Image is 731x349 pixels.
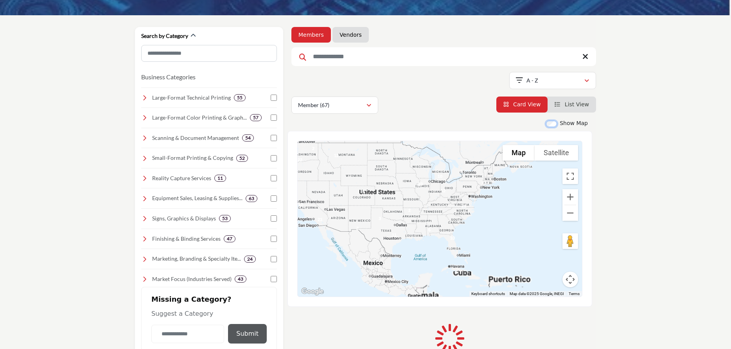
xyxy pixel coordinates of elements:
[555,101,589,107] a: View List
[227,236,232,242] b: 47
[290,193,312,215] div: Cluster of 12 locations (3 HQ, 9 Branches) Click to view companies
[562,272,578,287] button: Map camera controls
[429,165,451,187] div: Cluster of 10 locations (3 HQ, 7 Branches) Click to view companies
[384,184,399,200] div: Salina Blue LLC (HQ)
[560,119,588,127] label: Show Map
[217,175,223,181] b: 11
[152,235,221,243] h4: Finishing & Binding Services: Laminating, binding, folding, trimming, and other finishing touches...
[548,97,596,113] li: List View
[152,94,231,102] h4: Large-Format Technical Printing: High-quality printing for blueprints, construction and architect...
[291,97,378,114] button: Member (67)
[300,286,325,297] a: Open this area in Google Maps (opens a new window)
[526,77,538,84] p: A - Z
[503,145,535,161] button: Show street map
[271,276,277,282] input: Select Market Focus (Industries Served) checkbox
[152,194,242,202] h4: Equipment Sales, Leasing & Supplies: Equipment sales, leasing, service, and resale of plotters, s...
[432,180,454,202] div: Cluster of 12 locations (6 HQ, 6 Branches) Click to view companies
[151,295,267,309] h2: Missing a Category?
[234,94,246,101] div: 55 Results For Large-Format Technical Printing
[271,175,277,181] input: Select Reality Capture Services checkbox
[245,135,251,141] b: 54
[271,195,277,202] input: Select Equipment Sales, Leasing & Supplies checkbox
[236,155,248,162] div: 52 Results For Small-Format Printing & Copying
[219,215,231,222] div: 53 Results For Signs, Graphics & Displays
[151,310,213,317] span: Suggest a Category
[228,324,267,344] button: Submit
[347,217,368,239] div: Cluster of 2 locations (1 HQ, 1 Branches) Click to view companies
[339,31,361,39] a: Vendors
[496,97,548,113] li: Card View
[302,138,324,159] div: Cluster of 2 locations (0 HQ, 2 Branches) Click to view companies
[325,145,347,166] div: Cluster of 12 locations (1 HQ, 11 Branches) Click to view companies
[152,174,211,182] h4: Reality Capture Services: Laser scanning, BIM modeling, photogrammetry, 3D scanning, and other ad...
[565,101,589,107] span: List View
[298,31,324,39] a: Members
[239,156,245,161] b: 52
[141,45,277,62] input: Search Category
[352,181,374,202] div: Cluster of 5 locations (2 HQ, 3 Branches) Click to view companies
[247,256,253,262] b: 24
[271,215,277,222] input: Select Signs, Graphics & Displays checkbox
[569,292,580,296] a: Terms (opens in new tab)
[309,209,331,231] div: Cluster of 23 locations (6 HQ, 17 Branches) Click to view companies
[562,189,578,205] button: Zoom in
[152,114,247,122] h4: Large-Format Color Printing & Graphics: Banners, posters, vehicle wraps, and presentation graphics.
[383,224,405,246] div: Cluster of 11 locations (5 HQ, 6 Branches) Click to view companies
[513,101,541,107] span: Card View
[214,175,226,182] div: 11 Results For Reality Capture Services
[291,47,596,66] input: Search Keyword
[453,195,475,217] div: Cluster of 21 locations (8 HQ, 13 Branches) Click to view companies
[510,292,564,296] span: Map data ©2025 Google, INEGI
[369,208,391,229] div: Cluster of 3 locations (3 HQ, 0 Branches) Click to view companies
[152,154,233,162] h4: Small-Format Printing & Copying: Professional printing for black and white and color document pri...
[289,149,311,171] div: Cluster of 22 locations (1 HQ, 21 Branches) Click to view companies
[152,215,216,222] h4: Signs, Graphics & Displays: Exterior/interior building signs, trade show booths, event displays, ...
[471,291,505,297] button: Keyboard shortcuts
[271,236,277,242] input: Select Finishing & Binding Services checkbox
[271,155,277,161] input: Select Small-Format Printing & Copying checkbox
[503,101,541,107] a: View Card
[244,256,256,263] div: 24 Results For Marketing, Branding & Specialty Items
[410,173,431,195] div: Cluster of 23 locations (8 HQ, 15 Branches) Click to view companies
[152,134,239,142] h4: Scanning & Document Management: Digital conversion, archiving, indexing, secure storage, and stre...
[235,276,246,283] div: 43 Results For Market Focus (Industries Served)
[298,101,329,109] p: Member (67)
[250,114,262,121] div: 57 Results For Large-Format Color Printing & Graphics
[253,115,259,120] b: 57
[300,286,325,297] img: Google
[418,219,440,241] div: Cluster of 6 locations (3 HQ, 3 Branches) Click to view companies
[141,72,196,82] button: Business Categories
[242,134,254,141] div: 54 Results For Scanning & Document Management
[509,72,596,89] button: A - Z
[222,216,228,221] b: 53
[562,233,578,249] button: Drag Pegman onto the map to open Street View
[224,235,235,242] div: 47 Results For Finishing & Binding Services
[562,205,578,221] button: Zoom out
[249,196,254,201] b: 63
[238,276,243,282] b: 43
[237,95,242,100] b: 55
[399,199,420,221] div: Cluster of 2 locations (2 HQ, 0 Branches) Click to view companies
[562,168,578,184] button: Toggle fullscreen view
[451,161,472,183] div: Cluster of 9 locations (1 HQ, 8 Branches) Click to view companies
[271,95,277,101] input: Select Large-Format Technical Printing checkbox
[535,145,578,161] button: Show satellite imagery
[271,135,277,141] input: Select Scanning & Document Management checkbox
[151,325,224,343] input: Category Name
[442,227,463,249] div: Cluster of 10 locations (4 HQ, 6 Branches) Click to view companies
[473,172,495,194] div: Cluster of 17 locations (9 HQ, 8 Branches) Click to view companies
[152,275,232,283] h4: Market Focus (Industries Served): Tailored solutions for industries like architecture, constructi...
[271,115,277,121] input: Select Large-Format Color Printing & Graphics checkbox
[141,32,188,40] h2: Search by Category
[152,255,241,263] h4: Marketing, Branding & Specialty Items: Design and creative services, marketing support, and speci...
[246,195,257,202] div: 63 Results For Equipment Sales, Leasing & Supplies
[271,256,277,262] input: Select Marketing, Branding & Specialty Items checkbox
